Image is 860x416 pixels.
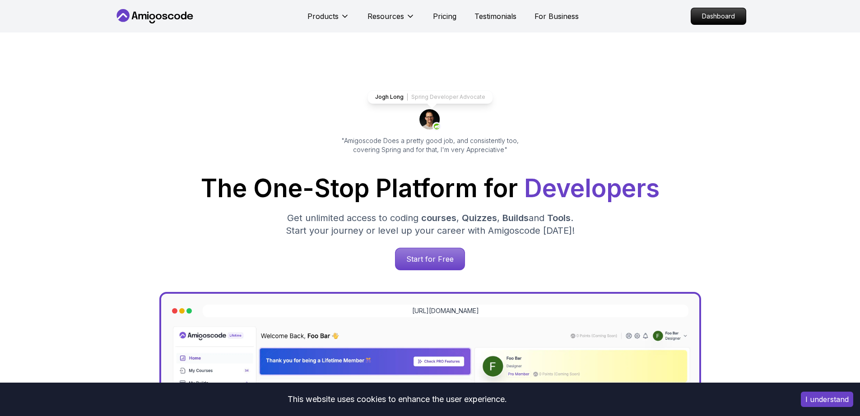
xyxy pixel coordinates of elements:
[7,389,787,409] div: This website uses cookies to enhance the user experience.
[801,392,853,407] button: Accept cookies
[307,11,349,29] button: Products
[307,11,339,22] p: Products
[547,213,571,223] span: Tools
[367,11,404,22] p: Resources
[395,248,465,270] a: Start for Free
[411,93,485,101] p: Spring Developer Advocate
[524,173,660,203] span: Developers
[474,11,516,22] a: Testimonials
[419,109,441,131] img: josh long
[535,11,579,22] a: For Business
[691,8,746,25] a: Dashboard
[433,11,456,22] a: Pricing
[375,93,404,101] p: Jogh Long
[421,213,456,223] span: courses
[121,176,739,201] h1: The One-Stop Platform for
[329,136,531,154] p: "Amigoscode Does a pretty good job, and consistently too, covering Spring and for that, I'm very ...
[462,213,497,223] span: Quizzes
[502,213,529,223] span: Builds
[691,8,746,24] p: Dashboard
[412,306,479,315] a: [URL][DOMAIN_NAME]
[279,212,582,237] p: Get unlimited access to coding , , and . Start your journey or level up your career with Amigosco...
[367,11,415,29] button: Resources
[395,248,465,270] p: Start for Free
